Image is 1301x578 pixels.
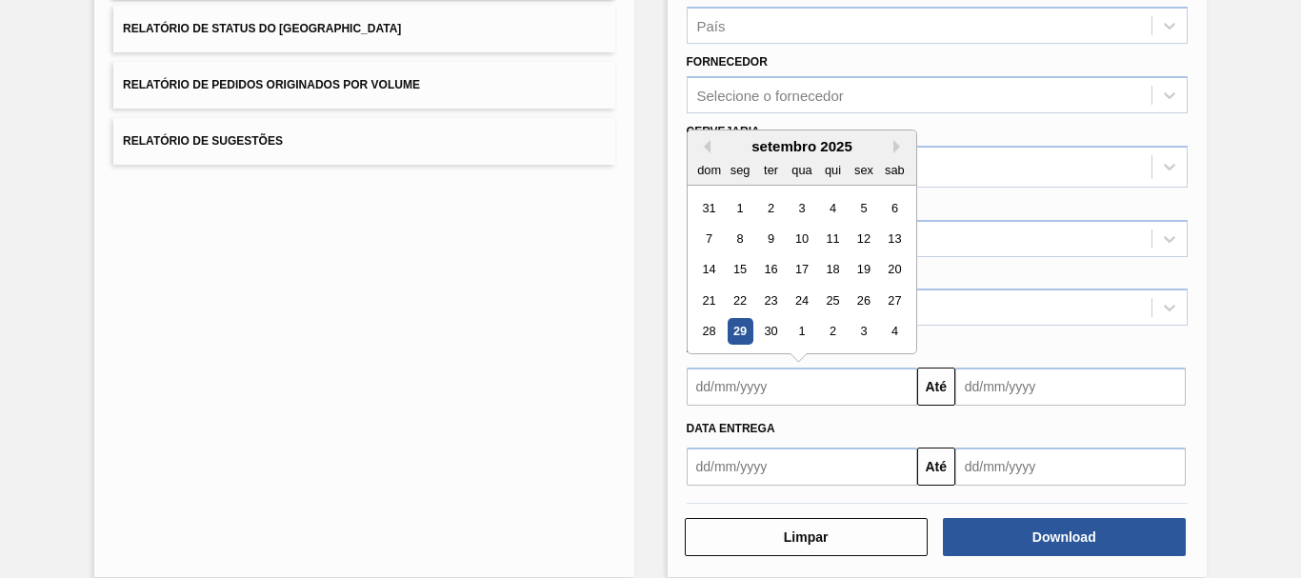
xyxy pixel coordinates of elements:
[697,18,726,34] div: País
[955,448,1186,486] input: dd/mm/yyyy
[696,226,722,251] div: Choose domingo, 7 de setembro de 2025
[819,257,845,283] div: Choose quinta-feira, 18 de setembro de 2025
[881,257,907,283] div: Choose sábado, 20 de setembro de 2025
[697,88,844,104] div: Selecione o fornecedor
[881,226,907,251] div: Choose sábado, 13 de setembro de 2025
[727,319,752,345] div: Choose segunda-feira, 29 de setembro de 2025
[819,319,845,345] div: Choose quinta-feira, 2 de outubro de 2025
[696,319,722,345] div: Choose domingo, 28 de setembro de 2025
[819,288,845,313] div: Choose quinta-feira, 25 de setembro de 2025
[757,288,783,313] div: Choose terça-feira, 23 de setembro de 2025
[819,226,845,251] div: Choose quinta-feira, 11 de setembro de 2025
[789,195,814,221] div: Choose quarta-feira, 3 de setembro de 2025
[757,257,783,283] div: Choose terça-feira, 16 de setembro de 2025
[851,257,876,283] div: Choose sexta-feira, 19 de setembro de 2025
[917,448,955,486] button: Até
[819,195,845,221] div: Choose quinta-feira, 4 de setembro de 2025
[696,157,722,183] div: dom
[113,62,614,109] button: Relatório de Pedidos Originados por Volume
[881,157,907,183] div: sab
[789,226,814,251] div: Choose quarta-feira, 10 de setembro de 2025
[757,195,783,221] div: Choose terça-feira, 2 de setembro de 2025
[917,368,955,406] button: Até
[789,319,814,345] div: Choose quarta-feira, 1 de outubro de 2025
[687,448,917,486] input: dd/mm/yyyy
[881,195,907,221] div: Choose sábado, 6 de setembro de 2025
[789,257,814,283] div: Choose quarta-feira, 17 de setembro de 2025
[851,157,876,183] div: sex
[819,157,845,183] div: qui
[943,518,1186,556] button: Download
[687,422,775,435] span: Data entrega
[687,125,760,138] label: Cervejaria
[688,138,916,154] div: setembro 2025
[696,195,722,221] div: Choose domingo, 31 de agosto de 2025
[851,288,876,313] div: Choose sexta-feira, 26 de setembro de 2025
[757,157,783,183] div: ter
[696,257,722,283] div: Choose domingo, 14 de setembro de 2025
[881,288,907,313] div: Choose sábado, 27 de setembro de 2025
[727,157,752,183] div: seg
[685,518,928,556] button: Limpar
[123,134,283,148] span: Relatório de Sugestões
[727,257,752,283] div: Choose segunda-feira, 15 de setembro de 2025
[113,6,614,52] button: Relatório de Status do [GEOGRAPHIC_DATA]
[757,226,783,251] div: Choose terça-feira, 9 de setembro de 2025
[113,118,614,165] button: Relatório de Sugestões
[696,288,722,313] div: Choose domingo, 21 de setembro de 2025
[757,319,783,345] div: Choose terça-feira, 30 de setembro de 2025
[789,157,814,183] div: qua
[123,22,401,35] span: Relatório de Status do [GEOGRAPHIC_DATA]
[697,140,711,153] button: Previous Month
[955,368,1186,406] input: dd/mm/yyyy
[851,195,876,221] div: Choose sexta-feira, 5 de setembro de 2025
[851,319,876,345] div: Choose sexta-feira, 3 de outubro de 2025
[893,140,907,153] button: Next Month
[851,226,876,251] div: Choose sexta-feira, 12 de setembro de 2025
[881,319,907,345] div: Choose sábado, 4 de outubro de 2025
[687,55,768,69] label: Fornecedor
[727,288,752,313] div: Choose segunda-feira, 22 de setembro de 2025
[123,78,420,91] span: Relatório de Pedidos Originados por Volume
[687,368,917,406] input: dd/mm/yyyy
[789,288,814,313] div: Choose quarta-feira, 24 de setembro de 2025
[727,226,752,251] div: Choose segunda-feira, 8 de setembro de 2025
[727,195,752,221] div: Choose segunda-feira, 1 de setembro de 2025
[693,192,910,347] div: month 2025-09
